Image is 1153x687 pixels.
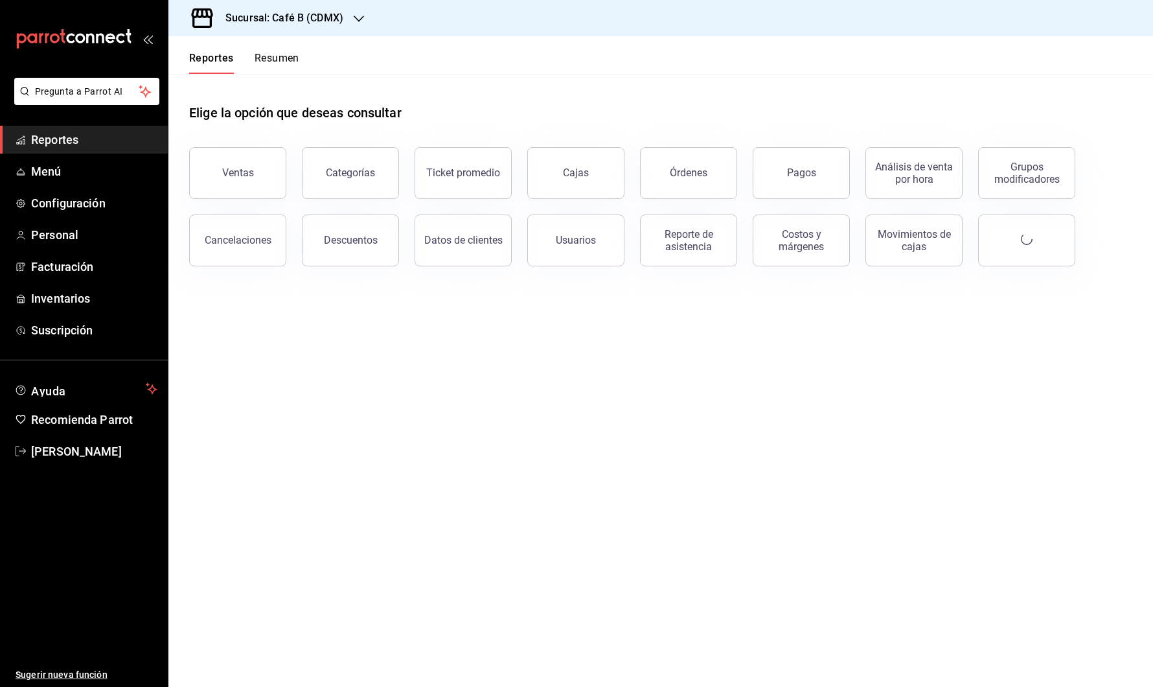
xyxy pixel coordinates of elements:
[640,215,737,266] button: Reporte de asistencia
[753,215,850,266] button: Costos y márgenes
[978,147,1075,199] button: Grupos modificadores
[215,10,343,26] h3: Sucursal: Café B (CDMX)
[31,194,157,212] span: Configuración
[563,165,589,181] div: Cajas
[35,85,139,99] span: Pregunta a Parrot AI
[640,147,737,199] button: Órdenes
[31,381,141,397] span: Ayuda
[189,215,286,266] button: Cancelaciones
[874,161,954,185] div: Análisis de venta por hora
[302,215,399,266] button: Descuentos
[205,234,271,246] div: Cancelaciones
[987,161,1067,185] div: Grupos modificadores
[31,290,157,307] span: Inventarios
[9,94,159,108] a: Pregunta a Parrot AI
[14,78,159,105] button: Pregunta a Parrot AI
[31,131,157,148] span: Reportes
[787,167,816,179] div: Pagos
[189,52,299,74] div: navigation tabs
[31,163,157,180] span: Menú
[426,167,500,179] div: Ticket promedio
[222,167,254,179] div: Ventas
[31,226,157,244] span: Personal
[143,34,153,44] button: open_drawer_menu
[865,215,963,266] button: Movimientos de cajas
[189,103,402,122] h1: Elige la opción que deseas consultar
[415,147,512,199] button: Ticket promedio
[753,147,850,199] button: Pagos
[326,167,375,179] div: Categorías
[31,443,157,460] span: [PERSON_NAME]
[16,668,157,682] span: Sugerir nueva función
[865,147,963,199] button: Análisis de venta por hora
[31,411,157,428] span: Recomienda Parrot
[556,234,596,246] div: Usuarios
[424,234,503,246] div: Datos de clientes
[255,52,299,74] button: Resumen
[761,228,841,253] div: Costos y márgenes
[648,228,729,253] div: Reporte de asistencia
[527,147,624,199] a: Cajas
[670,167,707,179] div: Órdenes
[415,215,512,266] button: Datos de clientes
[31,258,157,275] span: Facturación
[527,215,624,266] button: Usuarios
[874,228,954,253] div: Movimientos de cajas
[302,147,399,199] button: Categorías
[189,147,286,199] button: Ventas
[189,52,234,74] button: Reportes
[324,234,378,246] div: Descuentos
[31,321,157,339] span: Suscripción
